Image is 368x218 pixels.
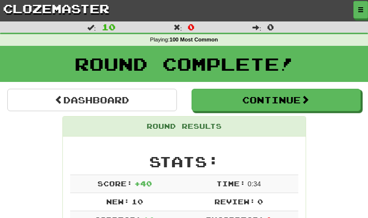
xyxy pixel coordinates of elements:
[3,54,365,74] h1: Round Complete!
[267,22,274,32] span: 0
[216,179,246,188] span: Time:
[97,179,133,188] span: Score:
[174,24,182,31] span: :
[252,24,261,31] span: :
[7,89,177,111] a: Dashboard
[63,117,306,137] div: Round Results
[192,89,361,111] button: Continue
[257,198,263,206] span: 0
[135,179,152,188] span: + 40
[188,22,194,32] span: 0
[106,198,130,206] span: New:
[87,24,96,31] span: :
[102,22,116,32] span: 10
[132,198,143,206] span: 10
[214,198,255,206] span: Review:
[170,37,218,42] strong: 100 Most Common
[248,180,261,188] span: 0 : 34
[70,154,298,170] h2: Stats:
